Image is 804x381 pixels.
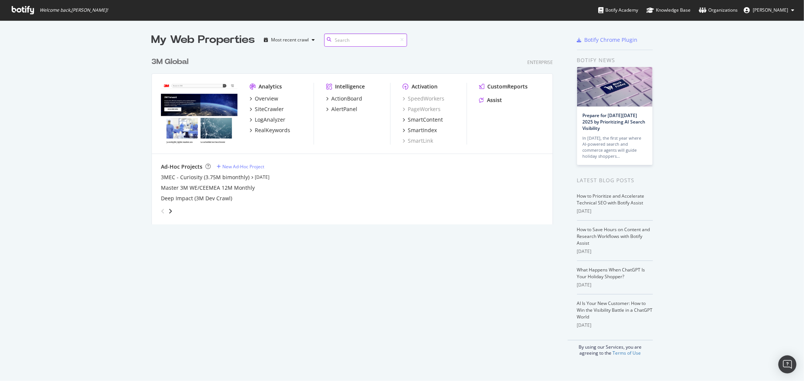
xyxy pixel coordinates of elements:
[326,105,357,113] a: AlertPanel
[331,95,362,102] div: ActionBoard
[577,282,653,288] div: [DATE]
[403,95,444,102] a: SpeedWorkers
[255,126,290,134] div: RealKeywords
[255,105,284,113] div: SiteCrawler
[250,95,278,102] a: Overview
[487,83,528,90] div: CustomReports
[568,340,653,356] div: By using our Services, you are agreeing to the
[250,126,290,134] a: RealKeywords
[152,56,191,67] a: 3M Global
[585,36,638,44] div: Botify Chrome Plugin
[646,6,691,14] div: Knowledge Base
[613,350,641,356] a: Terms of Use
[152,47,559,224] div: grid
[250,105,284,113] a: SiteCrawler
[527,59,553,66] div: Enterprise
[753,7,788,13] span: Alexander Parrales
[161,83,237,144] img: www.command.com
[408,116,443,123] div: SmartContent
[577,300,653,320] a: AI Is Your New Customer: How to Win the Visibility Battle in a ChatGPT World
[583,112,646,131] a: Prepare for [DATE][DATE] 2025 by Prioritizing AI Search Visibility
[738,4,800,16] button: [PERSON_NAME]
[403,105,441,113] a: PageWorkers
[577,322,653,329] div: [DATE]
[331,105,357,113] div: AlertPanel
[577,67,652,107] img: Prepare for Black Friday 2025 by Prioritizing AI Search Visibility
[250,116,285,123] a: LogAnalyzer
[699,6,738,14] div: Organizations
[152,56,188,67] div: 3M Global
[255,174,270,180] a: [DATE]
[261,34,318,46] button: Most recent crawl
[326,95,362,102] a: ActionBoard
[577,193,645,206] a: How to Prioritize and Accelerate Technical SEO with Botify Assist
[577,248,653,255] div: [DATE]
[335,83,365,90] div: Intelligence
[479,96,502,104] a: Assist
[487,96,502,104] div: Assist
[161,184,255,192] a: Master 3M WE/CEEMEA 12M Monthly
[40,7,108,13] span: Welcome back, [PERSON_NAME] !
[583,135,647,159] div: In [DATE], the first year where AI-powered search and commerce agents will guide holiday shoppers…
[161,195,232,202] a: Deep Impact (3M Dev Crawl)
[403,126,437,134] a: SmartIndex
[577,208,653,215] div: [DATE]
[577,226,650,246] a: How to Save Hours on Content and Research Workflows with Botify Assist
[408,126,437,134] div: SmartIndex
[255,116,285,123] div: LogAnalyzer
[577,36,638,44] a: Botify Chrome Plugin
[324,34,407,47] input: Search
[577,267,645,280] a: What Happens When ChatGPT Is Your Holiday Shopper?
[152,32,255,47] div: My Web Properties
[403,116,443,123] a: SmartContent
[577,176,653,184] div: Latest Blog Posts
[271,38,309,42] div: Most recent crawl
[222,163,264,170] div: New Ad-Hoc Project
[168,207,173,215] div: angle-right
[158,205,168,217] div: angle-left
[479,83,528,90] a: CustomReports
[259,83,282,90] div: Analytics
[778,355,796,373] div: Open Intercom Messenger
[412,83,438,90] div: Activation
[161,174,250,181] a: 3MEC - Curiosity (3.75M bimonthly)
[598,6,638,14] div: Botify Academy
[577,56,653,64] div: Botify news
[403,137,433,145] a: SmartLink
[217,163,264,170] a: New Ad-Hoc Project
[161,163,202,171] div: Ad-Hoc Projects
[255,95,278,102] div: Overview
